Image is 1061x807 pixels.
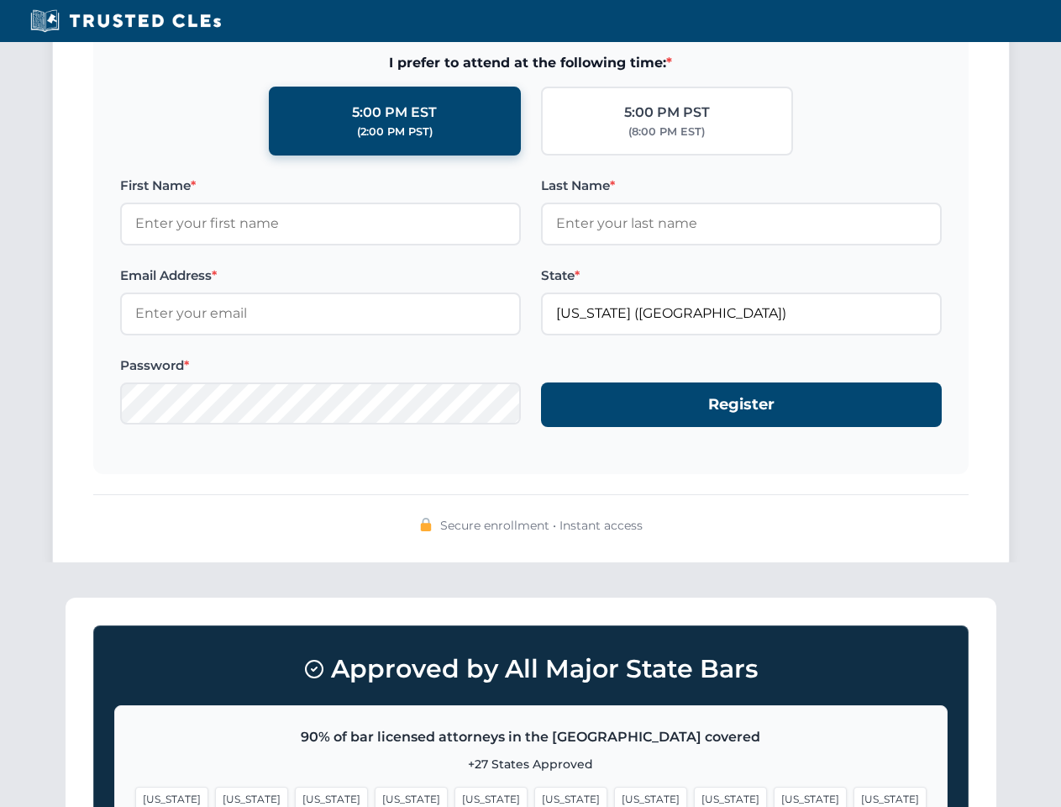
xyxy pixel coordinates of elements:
[624,102,710,124] div: 5:00 PM PST
[628,124,705,140] div: (8:00 PM EST)
[541,266,942,286] label: State
[541,203,942,245] input: Enter your last name
[120,266,521,286] label: Email Address
[135,726,927,748] p: 90% of bar licensed attorneys in the [GEOGRAPHIC_DATA] covered
[120,356,521,376] label: Password
[357,124,433,140] div: (2:00 PM PST)
[541,176,942,196] label: Last Name
[541,293,942,335] input: Florida (FL)
[25,8,226,34] img: Trusted CLEs
[120,52,942,74] span: I prefer to attend at the following time:
[120,293,521,335] input: Enter your email
[541,382,942,427] button: Register
[114,646,948,692] h3: Approved by All Major State Bars
[352,102,437,124] div: 5:00 PM EST
[135,755,927,773] p: +27 States Approved
[419,518,433,531] img: 🔒
[120,203,521,245] input: Enter your first name
[120,176,521,196] label: First Name
[440,516,643,535] span: Secure enrollment • Instant access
